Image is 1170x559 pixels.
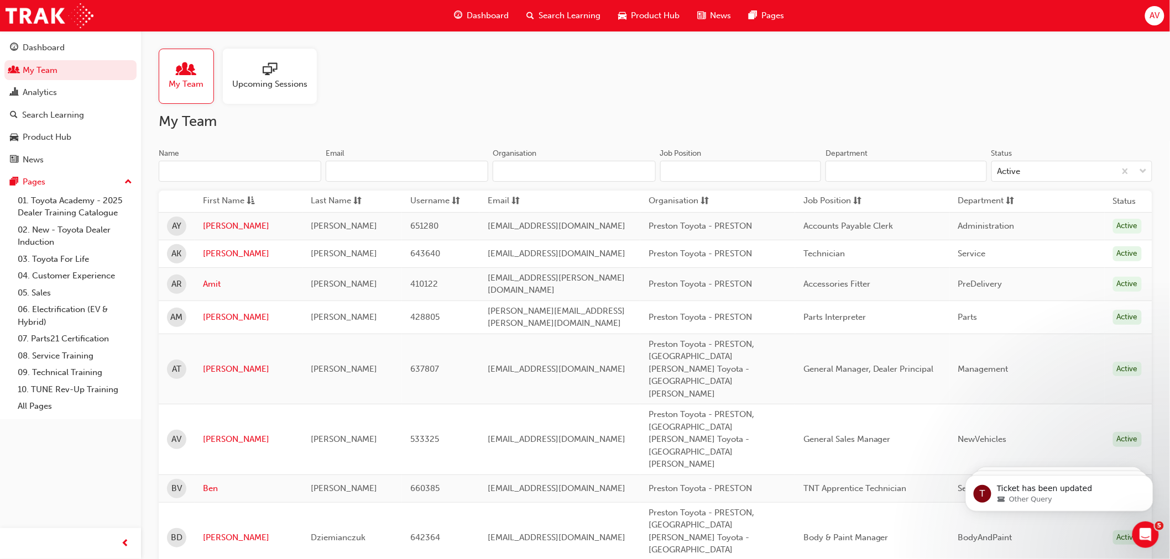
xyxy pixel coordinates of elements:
[13,251,137,268] a: 03. Toyota For Life
[649,221,752,231] span: Preston Toyota - PRESTON
[311,532,365,542] span: Dziemianczuk
[1132,521,1159,548] iframe: Intercom live chat
[172,220,181,233] span: AY
[749,9,758,23] span: pages-icon
[958,249,986,259] span: Service
[410,249,440,259] span: 643640
[803,532,889,542] span: Body & Paint Manager
[1006,194,1015,208] span: sorting-icon
[958,364,1009,374] span: Management
[203,194,244,208] span: First Name
[649,483,752,493] span: Preston Toyota - PRESTON
[826,148,868,159] div: Department
[311,194,351,208] span: Last Name
[826,161,987,182] input: Department
[171,311,183,324] span: AM
[4,172,137,192] button: Pages
[1145,6,1164,25] button: AV
[311,279,377,289] span: [PERSON_NAME]
[740,4,793,27] a: pages-iconPages
[452,194,460,208] span: sorting-icon
[169,78,204,91] span: My Team
[803,194,864,208] button: Job Positionsorting-icon
[660,148,702,159] div: Job Position
[803,483,907,493] span: TNT Apprentice Technician
[488,221,625,231] span: [EMAIL_ADDRESS][DOMAIN_NAME]
[493,161,655,182] input: Organisation
[488,249,625,259] span: [EMAIL_ADDRESS][DOMAIN_NAME]
[649,339,754,399] span: Preston Toyota - PRESTON, [GEOGRAPHIC_DATA][PERSON_NAME] Toyota - [GEOGRAPHIC_DATA][PERSON_NAME]
[853,194,861,208] span: sorting-icon
[1113,246,1142,261] div: Active
[23,131,71,144] div: Product Hub
[171,482,182,495] span: BV
[649,194,709,208] button: Organisationsorting-icon
[803,194,851,208] span: Job Position
[13,222,137,251] a: 02. New - Toyota Dealer Induction
[803,364,934,374] span: General Manager, Dealer Principal
[10,66,18,76] span: people-icon
[311,312,377,322] span: [PERSON_NAME]
[631,9,680,22] span: Product Hub
[803,312,866,322] span: Parts Interpreter
[159,49,223,104] a: My Team
[803,221,894,231] span: Accounts Payable Clerk
[263,62,277,78] span: sessionType_ONLINE_URL-icon
[997,165,1021,178] div: Active
[10,177,18,187] span: pages-icon
[311,221,377,231] span: [PERSON_NAME]
[539,9,601,22] span: Search Learning
[326,161,488,182] input: Email
[4,60,137,81] a: My Team
[701,194,709,208] span: sorting-icon
[446,4,518,27] a: guage-iconDashboard
[13,330,137,347] a: 07. Parts21 Certification
[172,433,182,446] span: AV
[467,9,509,22] span: Dashboard
[527,9,535,23] span: search-icon
[171,278,182,291] span: AR
[1140,165,1147,179] span: down-icon
[649,279,752,289] span: Preston Toyota - PRESTON
[958,532,1012,542] span: BodyAndPaint
[10,43,18,53] span: guage-icon
[488,434,625,444] span: [EMAIL_ADDRESS][DOMAIN_NAME]
[1113,432,1142,447] div: Active
[124,175,132,189] span: up-icon
[1113,219,1142,234] div: Active
[4,127,137,147] a: Product Hub
[4,38,137,58] a: Dashboard
[10,155,18,165] span: news-icon
[410,532,440,542] span: 642364
[1113,310,1142,325] div: Active
[803,434,891,444] span: General Sales Manager
[958,312,978,322] span: Parts
[13,192,137,222] a: 01. Toyota Academy - 2025 Dealer Training Catalogue
[698,9,706,23] span: news-icon
[488,483,625,493] span: [EMAIL_ADDRESS][DOMAIN_NAME]
[455,9,463,23] span: guage-icon
[203,278,294,291] a: Amit
[610,4,689,27] a: car-iconProduct Hub
[171,531,182,544] span: BD
[10,110,18,120] span: search-icon
[1150,9,1159,22] span: AV
[159,113,1152,130] h2: My Team
[159,161,321,182] input: Name
[203,433,294,446] a: [PERSON_NAME]
[311,194,372,208] button: Last Namesorting-icon
[649,312,752,322] span: Preston Toyota - PRESTON
[958,221,1015,231] span: Administration
[23,86,57,99] div: Analytics
[13,347,137,365] a: 08. Service Training
[803,279,870,289] span: Accessories Fitter
[511,194,520,208] span: sorting-icon
[311,483,377,493] span: [PERSON_NAME]
[803,249,845,259] span: Technician
[203,311,294,324] a: [PERSON_NAME]
[203,482,294,495] a: Ben
[311,364,377,374] span: [PERSON_NAME]
[1113,277,1142,292] div: Active
[4,82,137,103] a: Analytics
